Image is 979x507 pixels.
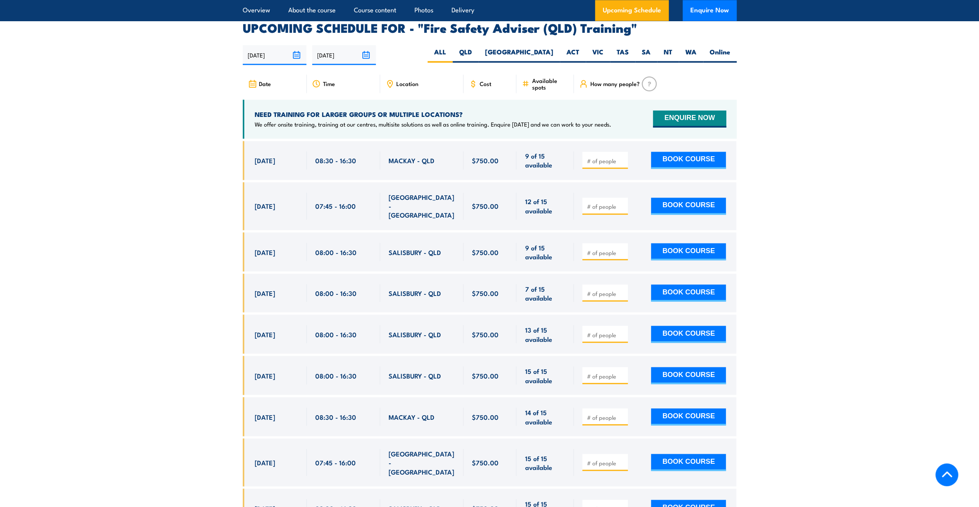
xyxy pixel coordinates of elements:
span: $750.00 [472,247,499,256]
input: # of people [587,289,625,297]
label: QLD [453,47,479,63]
span: [DATE] [255,288,275,297]
span: SALISBURY - QLD [389,247,441,256]
span: Date [259,80,271,87]
span: Cost [480,80,491,87]
button: BOOK COURSE [651,367,726,384]
input: # of people [587,157,625,165]
span: $750.00 [472,288,499,297]
span: 08:00 - 16:30 [315,247,357,256]
button: BOOK COURSE [651,326,726,343]
input: # of people [587,248,625,256]
span: Time [323,80,335,87]
span: 07:45 - 16:00 [315,201,356,210]
button: BOOK COURSE [651,284,726,301]
button: ENQUIRE NOW [653,110,726,127]
span: 15 of 15 available [525,453,565,472]
span: 08:00 - 16:30 [315,330,357,338]
span: 9 of 15 available [525,151,565,169]
span: 08:30 - 16:30 [315,412,356,421]
span: 7 of 15 available [525,284,565,302]
label: [GEOGRAPHIC_DATA] [479,47,560,63]
label: TAS [610,47,635,63]
p: We offer onsite training, training at our centres, multisite solutions as well as online training... [255,120,611,128]
button: BOOK COURSE [651,243,726,260]
span: [GEOGRAPHIC_DATA] - [GEOGRAPHIC_DATA] [389,193,455,220]
h4: NEED TRAINING FOR LARGER GROUPS OR MULTIPLE LOCATIONS? [255,110,611,118]
span: [DATE] [255,458,275,466]
span: SALISBURY - QLD [389,371,441,380]
span: 07:45 - 16:00 [315,458,356,466]
span: [DATE] [255,330,275,338]
span: $750.00 [472,412,499,421]
span: MACKAY - QLD [389,156,435,165]
label: Online [703,47,737,63]
input: # of people [587,203,625,210]
button: BOOK COURSE [651,198,726,215]
input: # of people [587,372,625,380]
label: ACT [560,47,586,63]
span: $750.00 [472,371,499,380]
input: # of people [587,413,625,421]
button: BOOK COURSE [651,408,726,425]
span: [DATE] [255,247,275,256]
label: WA [679,47,703,63]
span: 14 of 15 available [525,407,565,426]
button: BOOK COURSE [651,152,726,169]
span: [DATE] [255,201,275,210]
button: BOOK COURSE [651,454,726,471]
label: VIC [586,47,610,63]
span: Available spots [532,77,568,90]
input: From date [243,45,306,65]
span: $750.00 [472,156,499,165]
span: 15 of 15 available [525,366,565,384]
span: [GEOGRAPHIC_DATA] - [GEOGRAPHIC_DATA] [389,449,455,476]
label: NT [657,47,679,63]
span: Location [396,80,418,87]
input: To date [312,45,376,65]
span: [DATE] [255,371,275,380]
span: 13 of 15 available [525,325,565,343]
span: [DATE] [255,412,275,421]
span: SALISBURY - QLD [389,288,441,297]
span: How many people? [590,80,639,87]
h2: UPCOMING SCHEDULE FOR - "Fire Safety Adviser (QLD) Training" [243,22,737,33]
span: $750.00 [472,330,499,338]
span: 08:00 - 16:30 [315,371,357,380]
span: 08:30 - 16:30 [315,156,356,165]
span: 08:00 - 16:30 [315,288,357,297]
label: SA [635,47,657,63]
span: 9 of 15 available [525,243,565,261]
span: $750.00 [472,458,499,466]
span: MACKAY - QLD [389,412,435,421]
span: SALISBURY - QLD [389,330,441,338]
label: ALL [428,47,453,63]
span: $750.00 [472,201,499,210]
span: [DATE] [255,156,275,165]
input: # of people [587,459,625,466]
input: # of people [587,331,625,338]
span: 12 of 15 available [525,197,565,215]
